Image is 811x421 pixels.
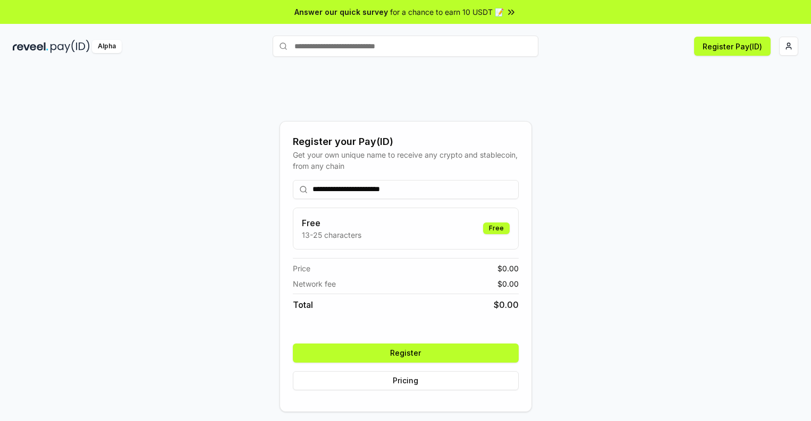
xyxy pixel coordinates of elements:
[497,278,519,289] span: $ 0.00
[293,343,519,363] button: Register
[13,40,48,53] img: reveel_dark
[694,37,771,56] button: Register Pay(ID)
[483,222,510,234] div: Free
[302,229,361,240] p: 13-25 characters
[494,298,519,311] span: $ 0.00
[293,149,519,171] div: Get your own unique name to receive any crypto and stablecoin, from any chain
[293,134,519,149] div: Register your Pay(ID)
[497,263,519,274] span: $ 0.00
[390,6,504,18] span: for a chance to earn 10 USDT 📝
[92,40,122,53] div: Alpha
[293,298,313,311] span: Total
[293,278,336,289] span: Network fee
[293,371,519,390] button: Pricing
[293,263,310,274] span: Price
[302,217,361,229] h3: Free
[50,40,90,53] img: pay_id
[294,6,388,18] span: Answer our quick survey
